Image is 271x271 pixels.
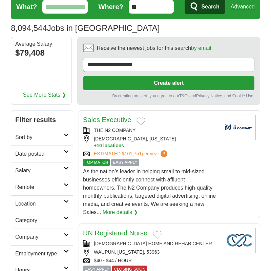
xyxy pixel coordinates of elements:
span: Receive the newest jobs for this search : [97,44,212,52]
label: What? [16,2,37,12]
a: RN Registered Nurse [83,229,147,237]
button: Add to favorite jobs [137,117,145,125]
div: WAUPUN, [US_STATE], 53963 [83,249,216,256]
h2: Salary [15,167,64,175]
span: EASY APPLY [111,159,139,166]
a: Location [11,195,73,212]
span: ? [161,150,167,157]
h2: Employment type [15,250,64,258]
h1: Jobs in [GEOGRAPHIC_DATA] [11,23,160,33]
button: Add to favorite jobs [153,231,162,239]
a: Category [11,212,73,229]
div: THE N2 COMPANY [83,127,216,134]
div: By creating an alert, you agree to our and , and Cookie Use. [83,93,254,99]
h2: Location [15,200,64,208]
div: [DEMOGRAPHIC_DATA], [US_STATE] [83,135,216,149]
a: More details ❯ [103,208,138,216]
img: Company logo [222,228,256,253]
a: Sort by [11,129,73,146]
a: by email [191,45,211,51]
label: Where? [99,2,123,12]
h2: Filter results [11,111,73,129]
a: ESTIMATED:$101,751per year? [94,150,169,157]
span: TOP MATCH [83,159,110,166]
span: + [94,142,97,149]
div: [DEMOGRAPHIC_DATA] HOME AND REHAB CENTER [83,240,216,247]
a: Date posted [11,146,73,162]
a: See More Stats ❯ [23,91,66,99]
h2: Company [15,233,64,241]
div: $40 - $44 / HOUR [83,257,216,264]
div: $79,408 [15,47,67,59]
div: Average Salary [15,41,67,47]
h2: Date posted [15,150,64,158]
button: Create alert [83,76,254,90]
a: Sales Executive [83,116,131,123]
button: +10 locations [94,142,216,149]
h2: Remote [15,183,64,191]
img: Company logo [222,115,256,140]
span: As the nation’s leader in helping small to mid-sized businesses efficiently connect with affluent... [83,169,216,215]
a: Employment type [11,245,73,262]
span: 8,094,544 [11,22,47,34]
h2: Category [15,216,64,225]
span: $101,751 [122,151,142,156]
a: T&Cs [179,94,189,98]
a: Company [11,229,73,245]
a: Remote [11,179,73,195]
h2: Sort by [15,133,64,141]
a: Privacy Notice [196,94,222,98]
a: Salary [11,162,73,179]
